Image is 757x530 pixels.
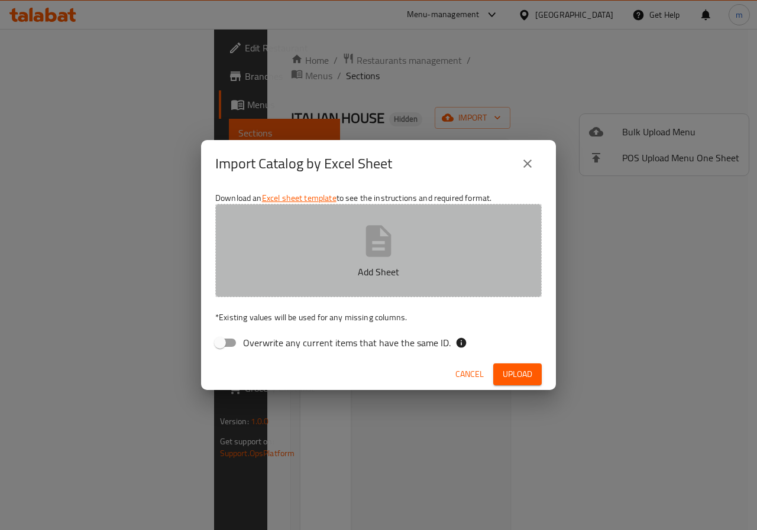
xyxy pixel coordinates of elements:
[215,154,392,173] h2: Import Catalog by Excel Sheet
[215,311,542,323] p: Existing values will be used for any missing columns.
[455,337,467,349] svg: If the overwrite option isn't selected, then the items that match an existing ID will be ignored ...
[234,265,523,279] p: Add Sheet
[513,149,542,178] button: close
[493,363,542,385] button: Upload
[201,187,556,359] div: Download an to see the instructions and required format.
[262,190,337,206] a: Excel sheet template
[451,363,489,385] button: Cancel
[243,336,451,350] span: Overwrite any current items that have the same ID.
[455,367,484,382] span: Cancel
[503,367,532,382] span: Upload
[215,204,542,297] button: Add Sheet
